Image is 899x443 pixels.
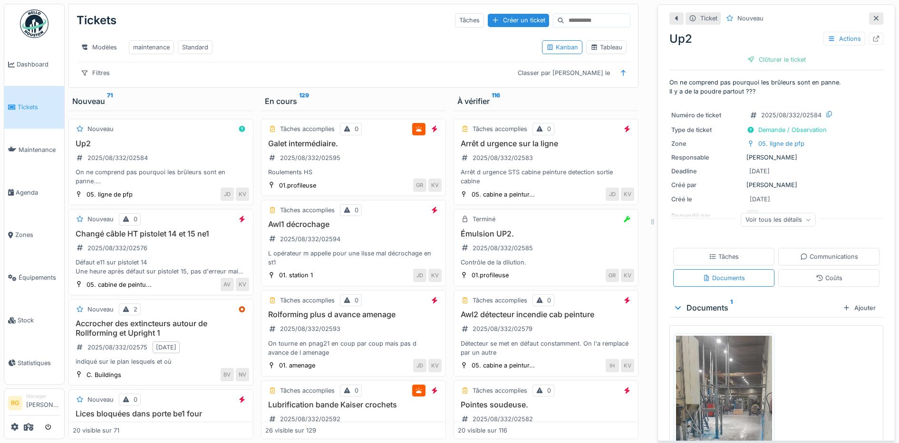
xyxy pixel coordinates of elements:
[73,357,249,366] div: indiqué sur le plan lesquels et où
[280,324,340,333] div: 2025/08/332/02593
[134,305,137,314] div: 2
[428,359,442,372] div: KV
[621,188,634,201] div: KV
[18,316,60,325] span: Stock
[280,296,335,305] div: Tâches accomplies
[107,95,113,107] sup: 71
[236,368,249,381] div: NV
[473,244,533,253] div: 2025/08/332/02585
[761,111,822,120] div: 2025/08/332/02584
[472,271,509,280] div: 01.profileuse
[299,95,309,107] sup: 129
[458,139,634,148] h3: Arrêt d urgence sur la ligne
[823,32,865,46] div: Actions
[671,153,881,162] div: [PERSON_NAME]
[156,343,176,352] div: [DATE]
[73,409,249,418] h3: Lices bloquées dans porte be1 four
[709,252,739,261] div: Tâches
[458,426,507,435] div: 20 visible sur 116
[737,14,764,23] div: Nouveau
[488,14,549,27] div: Créer un ticket
[473,124,527,133] div: Tâches accomplies
[236,188,249,201] div: KV
[547,296,551,305] div: 0
[669,30,883,47] div: Up2
[413,269,426,282] div: JD
[458,339,634,357] div: Détecteur se met en défaut constamment. On l'a remplacé par un autre
[16,188,60,197] span: Agenda
[4,171,64,214] a: Agenda
[606,188,619,201] div: JD
[355,386,358,395] div: 0
[26,393,60,413] li: [PERSON_NAME]
[606,269,619,282] div: GR
[87,124,114,133] div: Nouveau
[221,278,234,291] div: AV
[428,179,442,192] div: KV
[4,341,64,384] a: Statistiques
[221,188,234,201] div: JD
[26,393,60,400] div: Manager
[279,181,316,190] div: 01.profileuse
[73,258,249,276] div: Défaut e11 sur pistolet 14 Une heure après défaut sur pistolet 15, pas d'erreur mais impossible d...
[17,60,60,69] span: Dashboard
[8,393,60,415] a: RG Manager[PERSON_NAME]
[4,214,64,256] a: Zones
[671,180,881,189] div: [PERSON_NAME]
[265,339,442,357] div: On tourne en pnag21 en coup par coup mais pas d avance de l amenage
[20,9,48,38] img: Badge_color-CXgf-gQk.svg
[265,400,442,409] h3: Lubrification bande Kaiser crochets
[77,40,121,54] div: Modèles
[472,361,535,370] div: 05. cabine a peintur...
[458,400,634,409] h3: Pointes soudeuse.
[458,229,634,238] h3: Émulsion UP2.
[473,215,495,224] div: Terminé
[800,252,858,261] div: Communications
[4,299,64,342] a: Stock
[73,168,249,186] div: On ne comprend pas pourquoi les brûleurs sont en panne. Il y a de la poudre partout ???
[744,53,810,66] div: Clôturer le ticket
[671,180,743,189] div: Créé par
[19,145,60,154] span: Maintenance
[280,124,335,133] div: Tâches accomplies
[77,66,114,80] div: Filtres
[473,386,527,395] div: Tâches accomplies
[730,302,733,313] sup: 1
[265,168,442,177] div: Roulements HS
[513,66,614,80] div: Classer par [PERSON_NAME] le
[18,358,60,368] span: Statistiques
[73,229,249,238] h3: Changé câble HT pistolet 14 et 15 ne1
[547,124,551,133] div: 0
[77,8,116,33] div: Tickets
[87,343,147,352] div: 2025/08/332/02575
[413,179,426,192] div: GR
[280,235,340,244] div: 2025/08/332/02594
[87,280,152,289] div: 05. cabine de peintu...
[19,273,60,282] span: Équipements
[4,129,64,171] a: Maintenance
[355,124,358,133] div: 0
[221,368,234,381] div: BV
[4,86,64,129] a: Tickets
[265,310,442,319] h3: Rolforming plus d avance amenage
[15,230,60,239] span: Zones
[73,319,249,337] h3: Accrocher des extincteurs autour de Rollforming et Upright 1
[279,361,315,370] div: 01. amenage
[87,305,114,314] div: Nouveau
[473,153,533,162] div: 2025/08/332/02583
[457,95,635,107] div: À vérifier
[280,386,335,395] div: Tâches accomplies
[280,153,340,162] div: 2025/08/332/02595
[265,95,442,107] div: En cours
[741,213,816,226] div: Voir tous les détails
[669,78,883,96] p: On ne comprend pas pourquoi les brûleurs sont en panne. Il y a de la poudre partout ???
[87,215,114,224] div: Nouveau
[758,139,804,148] div: 05. ligne de pfp
[18,103,60,112] span: Tickets
[8,396,22,410] li: RG
[473,415,533,424] div: 2025/08/332/02582
[621,269,634,282] div: KV
[87,190,133,199] div: 05. ligne de pfp
[750,195,770,204] div: [DATE]
[671,195,743,204] div: Créé le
